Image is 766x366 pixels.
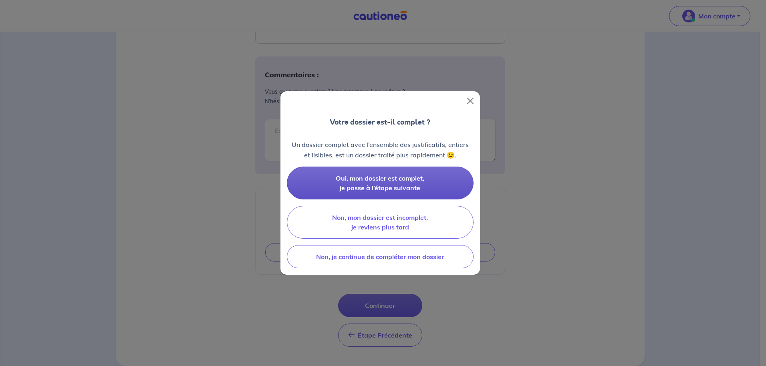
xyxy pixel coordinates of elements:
[287,139,474,160] p: Un dossier complet avec l’ensemble des justificatifs, entiers et lisibles, est un dossier traité ...
[316,253,444,261] span: Non, je continue de compléter mon dossier
[330,117,430,127] p: Votre dossier est-il complet ?
[287,245,474,268] button: Non, je continue de compléter mon dossier
[464,95,477,107] button: Close
[287,206,474,239] button: Non, mon dossier est incomplet, je reviens plus tard
[287,167,474,199] button: Oui, mon dossier est complet, je passe à l’étape suivante
[332,213,428,231] span: Non, mon dossier est incomplet, je reviens plus tard
[336,174,424,192] span: Oui, mon dossier est complet, je passe à l’étape suivante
